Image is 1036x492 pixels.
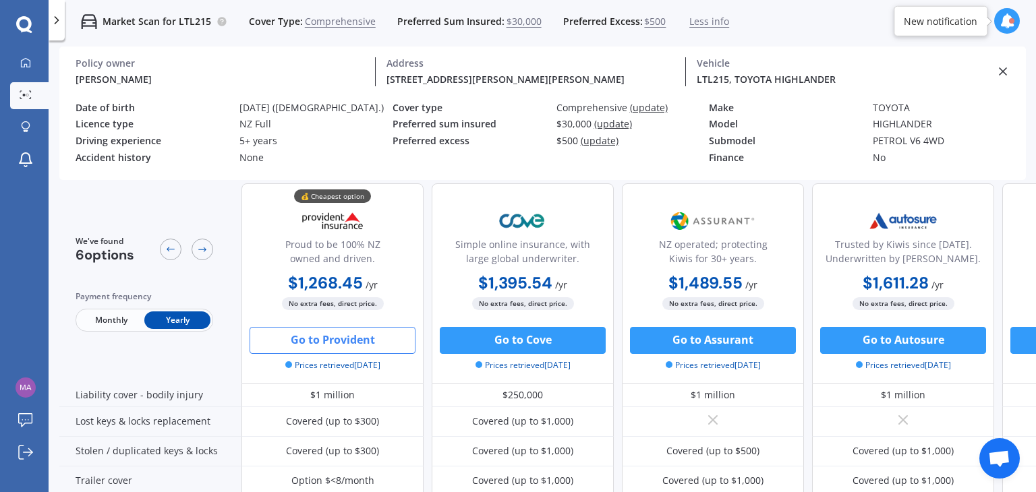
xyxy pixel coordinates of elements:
img: Cove.webp [478,204,567,238]
span: Less info [689,15,729,28]
div: Model [709,119,862,130]
div: Date of birth [76,102,229,114]
div: Accident history [76,152,229,164]
span: 6 options [76,246,134,264]
button: Go to Assurant [630,327,796,354]
div: Vehicle [697,57,985,69]
div: $1 million [310,388,355,402]
div: NZ Full [239,119,393,130]
div: Preferred excess [393,135,546,147]
div: No [873,152,1026,164]
div: Proud to be 100% NZ owned and driven. [253,237,412,271]
div: HIGHLANDER [873,119,1026,130]
div: New notification [904,14,977,28]
span: (update) [630,101,668,114]
div: $30,000 [556,119,710,130]
div: Lost keys & locks replacement [59,407,241,437]
div: Driving experience [76,135,229,147]
span: No extra fees, direct price. [662,297,764,310]
img: Provident.png [288,204,377,238]
div: Covered (up to $1,000) [472,474,573,487]
div: Make [709,102,862,114]
div: Stolen / duplicated keys & locks [59,437,241,466]
div: Covered (up to $1,000) [472,444,573,458]
span: Monthly [78,311,144,329]
span: $500 [644,15,666,28]
div: Liability cover - bodily injury [59,383,241,407]
div: Covered (up to $1,000) [662,474,764,487]
b: $1,489.55 [668,272,743,293]
span: (update) [594,117,632,130]
span: Prices retrieved [DATE] [856,359,951,371]
div: Covered (up to $1,000) [853,474,954,487]
div: LTL215, TOYOTA HIGHLANDER [697,72,985,86]
span: Comprehensive [305,15,376,28]
div: Covered (up to $300) [286,414,379,428]
div: Cover type [393,102,546,114]
div: $500 [556,135,710,147]
div: Simple online insurance, with large global underwriter. [443,237,602,271]
span: No extra fees, direct price. [853,297,954,310]
span: No extra fees, direct price. [472,297,574,310]
span: No extra fees, direct price. [282,297,384,310]
img: Assurant.png [668,204,757,238]
button: Go to Provident [250,327,415,354]
div: $1 million [691,388,735,402]
div: Covered (up to $300) [286,444,379,458]
span: (update) [581,134,618,147]
span: Prices retrieved [DATE] [476,359,571,371]
span: Yearly [144,311,210,329]
div: Licence type [76,119,229,130]
span: Cover Type: [249,15,303,28]
b: $1,611.28 [863,272,929,293]
div: Covered (up to $500) [666,444,759,458]
a: Open chat [979,438,1020,479]
span: / yr [745,278,757,291]
img: Autosure.webp [859,204,948,238]
span: Preferred Excess: [563,15,643,28]
div: Comprehensive [556,102,710,114]
div: Submodel [709,135,862,147]
span: Prices retrieved [DATE] [666,359,761,371]
div: Preferred sum insured [393,119,546,130]
div: Policy owner [76,57,364,69]
div: Option $<8/month [291,474,374,487]
span: Preferred Sum Insured: [397,15,505,28]
span: / yr [931,278,944,291]
div: $250,000 [502,388,543,402]
div: Covered (up to $1,000) [853,444,954,458]
div: 💰 Cheapest option [294,189,371,203]
div: Payment frequency [76,290,213,303]
b: $1,268.45 [288,272,363,293]
div: $1 million [881,388,925,402]
div: None [239,152,393,164]
div: [DATE] ([DEMOGRAPHIC_DATA].) [239,102,393,114]
div: Finance [709,152,862,164]
div: TOYOTA [873,102,1026,114]
div: [STREET_ADDRESS][PERSON_NAME][PERSON_NAME] [386,72,675,86]
button: Go to Autosure [820,327,986,354]
span: $30,000 [507,15,542,28]
div: [PERSON_NAME] [76,72,364,86]
div: Trusted by Kiwis since [DATE]. Underwritten by [PERSON_NAME]. [824,237,983,271]
span: Prices retrieved [DATE] [285,359,380,371]
span: / yr [555,278,567,291]
div: NZ operated; protecting Kiwis for 30+ years. [633,237,793,271]
span: / yr [366,278,378,291]
span: We've found [76,235,134,247]
div: Covered (up to $1,000) [472,414,573,428]
p: Market Scan for LTL215 [103,15,211,28]
img: dfcd83de075c559043d90ac27c3ff04f [16,377,36,398]
img: car.f15378c7a67c060ca3f3.svg [81,13,97,30]
div: Address [386,57,675,69]
button: Go to Cove [440,327,606,354]
div: PETROL V6 4WD [873,135,1026,147]
b: $1,395.54 [478,272,552,293]
div: 5+ years [239,135,393,147]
